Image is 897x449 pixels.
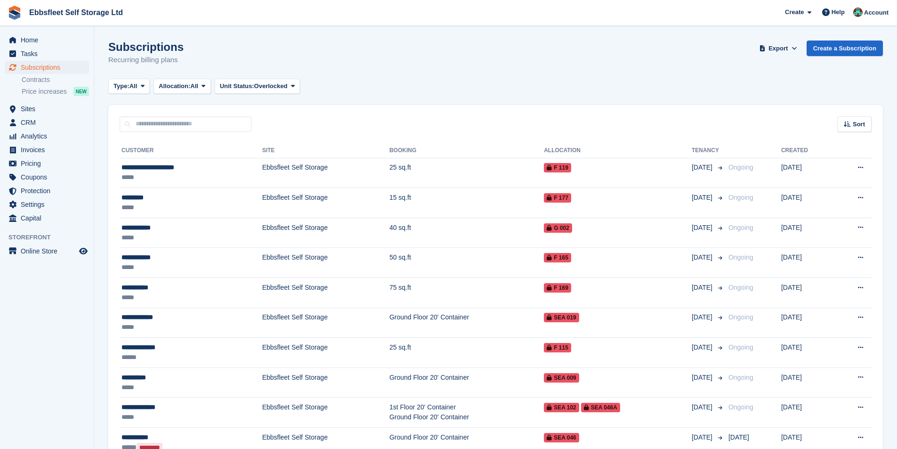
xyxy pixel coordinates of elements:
div: NEW [73,87,89,96]
p: Recurring billing plans [108,55,184,65]
th: Booking [389,143,544,158]
td: 75 sq.ft [389,278,544,308]
a: menu [5,212,89,225]
span: Tasks [21,47,77,60]
span: Coupons [21,171,77,184]
span: Help [832,8,845,17]
td: Ebbsfleet Self Storage [262,308,389,338]
span: F 115 [544,343,571,352]
span: G 002 [544,223,572,233]
td: Ebbsfleet Self Storage [262,367,389,398]
td: Ebbsfleet Self Storage [262,278,389,308]
td: [DATE] [781,278,833,308]
a: menu [5,61,89,74]
span: SEA 046 [544,433,579,442]
a: menu [5,198,89,211]
th: Site [262,143,389,158]
span: SEA 009 [544,373,579,383]
span: [DATE] [692,253,714,262]
span: Unit Status: [220,82,254,91]
button: Type: All [108,79,150,94]
span: Online Store [21,245,77,258]
span: Analytics [21,130,77,143]
a: menu [5,245,89,258]
a: Preview store [78,245,89,257]
span: All [190,82,198,91]
td: [DATE] [781,188,833,218]
span: [DATE] [728,433,749,441]
td: Ebbsfleet Self Storage [262,158,389,188]
span: Ongoing [728,284,753,291]
td: [DATE] [781,338,833,368]
span: Subscriptions [21,61,77,74]
span: [DATE] [692,373,714,383]
td: [DATE] [781,158,833,188]
span: Account [864,8,889,17]
span: F 119 [544,163,571,172]
span: Storefront [8,233,94,242]
span: [DATE] [692,283,714,293]
th: Allocation [544,143,692,158]
span: Ongoing [728,343,753,351]
a: menu [5,143,89,156]
td: Ebbsfleet Self Storage [262,398,389,428]
th: Customer [120,143,262,158]
span: [DATE] [692,223,714,233]
span: [DATE] [692,163,714,172]
button: Unit Status: Overlocked [215,79,300,94]
span: F 169 [544,283,571,293]
img: George Spring [853,8,863,17]
a: menu [5,130,89,143]
td: Ground Floor 20' Container [389,308,544,338]
span: [DATE] [692,433,714,442]
a: Create a Subscription [807,41,883,56]
button: Export [758,41,799,56]
td: Ebbsfleet Self Storage [262,218,389,248]
span: Ongoing [728,253,753,261]
span: SEA 046A [581,403,620,412]
a: menu [5,102,89,115]
span: F 165 [544,253,571,262]
th: Tenancy [692,143,725,158]
a: menu [5,157,89,170]
a: menu [5,184,89,197]
td: 40 sq.ft [389,218,544,248]
span: Pricing [21,157,77,170]
a: Ebbsfleet Self Storage Ltd [25,5,127,20]
td: 25 sq.ft [389,338,544,368]
span: Overlocked [254,82,288,91]
td: [DATE] [781,218,833,248]
a: Price increases NEW [22,86,89,97]
a: menu [5,116,89,129]
span: Export [768,44,788,53]
a: menu [5,47,89,60]
span: Sites [21,102,77,115]
td: [DATE] [781,367,833,398]
span: Ongoing [728,374,753,381]
span: Create [785,8,804,17]
a: menu [5,33,89,47]
h1: Subscriptions [108,41,184,53]
span: Ongoing [728,403,753,411]
th: Created [781,143,833,158]
span: Price increases [22,87,67,96]
span: [DATE] [692,402,714,412]
span: Capital [21,212,77,225]
button: Allocation: All [154,79,211,94]
span: Ongoing [728,194,753,201]
span: Protection [21,184,77,197]
span: Ongoing [728,313,753,321]
span: Type: [113,82,129,91]
td: [DATE] [781,248,833,278]
span: All [129,82,137,91]
span: Ongoing [728,163,753,171]
td: [DATE] [781,308,833,338]
td: Ground Floor 20' Container [389,367,544,398]
td: [DATE] [781,398,833,428]
span: Ongoing [728,224,753,231]
td: 25 sq.ft [389,158,544,188]
a: Contracts [22,75,89,84]
span: [DATE] [692,193,714,203]
td: 1st Floor 20' Container Ground Floor 20' Container [389,398,544,428]
span: [DATE] [692,343,714,352]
